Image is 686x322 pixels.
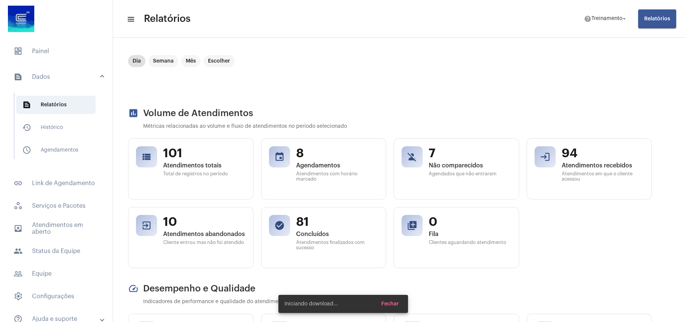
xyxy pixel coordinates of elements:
mat-chip: Mês [181,55,200,67]
mat-icon: sidenav icon [22,123,31,132]
span: Atendimentos finalizados com sucesso [296,240,379,250]
span: Link de Agendamento [8,174,105,192]
span: Serviços e Pacotes [8,197,105,215]
span: Clientes aguardando atendimento [429,240,511,245]
mat-chip: Escolher [203,55,235,67]
mat-icon: check_circle [274,220,285,231]
mat-icon: speed [128,283,139,294]
span: Atendimentos abandonados [163,231,246,238]
mat-icon: assessment [128,108,139,118]
span: Concluídos [296,231,379,238]
span: 81 [296,215,379,229]
span: Relatórios [16,96,96,114]
span: Agendamentos [16,141,96,159]
img: d4669ae0-8c07-2337-4f67-34b0df7f5ae4.jpeg [6,4,36,34]
h2: Volume de Atendimentos [128,108,652,118]
mat-chip: Dia [128,55,145,67]
p: Métricas relacionadas ao volume e fluxo de atendimentos no período selecionado [143,124,652,129]
span: sidenav icon [14,47,23,56]
span: 101 [163,146,246,161]
mat-icon: sidenav icon [22,100,31,109]
span: Treinamento [591,16,622,21]
h2: Desempenho e Qualidade [128,283,652,294]
mat-icon: sidenav icon [14,224,23,233]
mat-icon: arrow_drop_down [621,15,628,22]
span: Histórico [16,118,96,136]
span: Configurações [8,287,105,305]
mat-icon: queue [407,220,417,231]
span: 8 [296,146,379,161]
span: Fechar [381,301,399,307]
mat-expansion-panel-header: sidenav iconDados [5,65,113,89]
mat-icon: sidenav icon [14,247,23,256]
span: Atendimentos em que o cliente acessou [562,171,644,182]
div: sidenav iconDados [5,89,113,170]
span: Iniciando download... [284,300,338,308]
mat-icon: sidenav icon [14,179,23,188]
span: Status da Equipe [8,242,105,260]
span: sidenav icon [14,201,23,210]
button: Treinamento [579,11,632,26]
span: Atendimentos recebidos [562,162,644,169]
span: 0 [429,215,511,229]
mat-chip: Semana [148,55,178,67]
span: Total de registros no período [163,171,246,176]
mat-panel-title: Dados [14,72,101,81]
mat-icon: sidenav icon [22,146,31,155]
mat-icon: exit_to_app [141,220,152,231]
span: 10 [163,215,246,229]
span: Painel [8,42,105,60]
span: Cliente entrou mas não foi atendido [163,240,246,245]
span: Atendimentos em aberto [8,219,105,238]
mat-icon: login [540,152,550,162]
mat-icon: help [584,15,591,23]
mat-icon: sidenav icon [14,269,23,278]
span: Relatórios [644,16,670,21]
span: Fila [429,231,511,238]
mat-icon: view_list [141,152,152,162]
mat-icon: sidenav icon [127,15,134,24]
span: Agendados que não entraram [429,171,511,176]
button: Fechar [375,297,405,311]
mat-icon: person_off [407,152,417,162]
span: Atendimentos com horário marcado [296,171,379,182]
span: Não comparecidos [429,162,511,169]
span: Equipe [8,265,105,283]
button: Relatórios [638,9,676,28]
span: Agendamentos [296,162,379,169]
span: 94 [562,146,644,161]
span: sidenav icon [14,292,23,301]
mat-icon: sidenav icon [14,72,23,81]
p: Indicadores de performance e qualidade do atendimento [143,299,652,305]
span: Relatórios [144,13,191,25]
mat-icon: event [274,152,285,162]
span: 7 [429,146,511,161]
span: Atendimentos totais [163,162,246,169]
